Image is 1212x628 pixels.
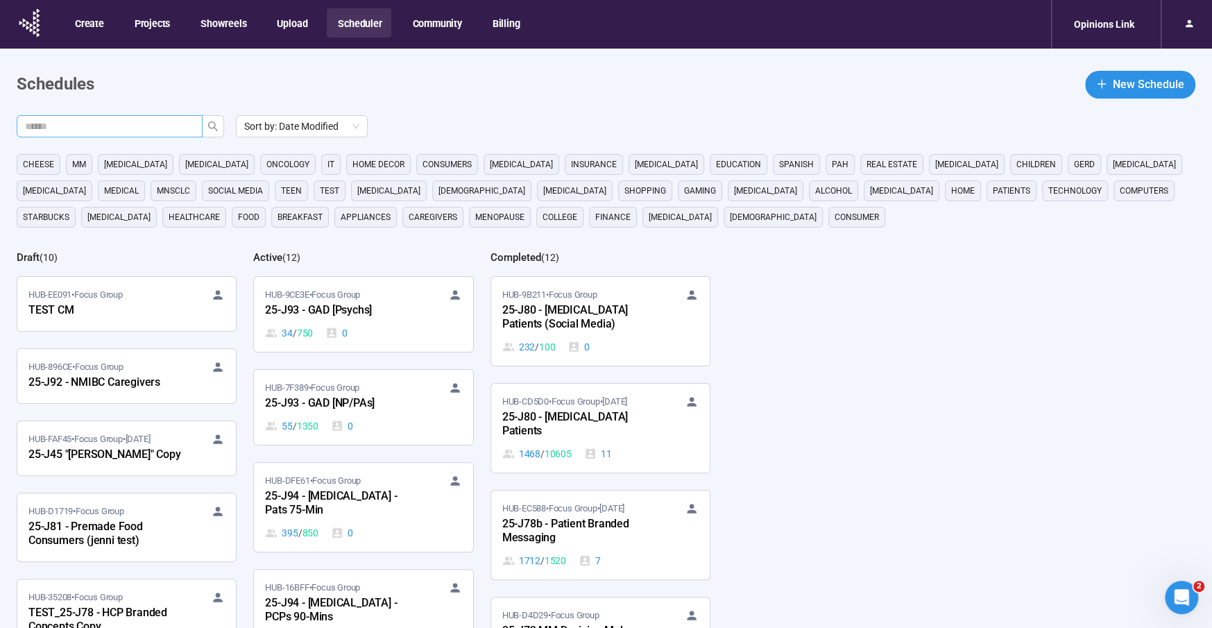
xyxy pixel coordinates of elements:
div: 25-J94 - [MEDICAL_DATA] - PCPs 90-Mins [265,595,418,627]
span: social media [208,184,263,198]
span: cheese [23,158,54,171]
span: computers [1120,184,1168,198]
a: HUB-7F389•Focus Group25-J93 - GAD [NP/PAs]55 / 13500 [254,370,472,445]
div: TEST CM [28,302,181,320]
span: finance [595,210,631,224]
span: HUB-D4D29 • Focus Group [502,609,599,622]
span: plus [1096,78,1107,90]
a: HUB-EE091•Focus GroupTEST CM [17,277,236,331]
a: HUB-FAF45•Focus Group•[DATE]25-J45 "[PERSON_NAME]" Copy [17,421,236,475]
span: education [716,158,761,171]
span: HUB-D1719 • Focus Group [28,504,124,518]
span: consumers [423,158,472,171]
span: [MEDICAL_DATA] [104,158,167,171]
span: Insurance [571,158,617,171]
span: [DEMOGRAPHIC_DATA] [730,210,817,224]
a: HUB-D1719•Focus Group25-J81 - Premade Food Consumers (jenni test) [17,493,236,561]
div: 25-J80 - [MEDICAL_DATA] Patients (Social Media) [502,302,655,334]
div: 34 [265,325,313,341]
a: HUB-CD5D0•Focus Group•[DATE]25-J80 - [MEDICAL_DATA] Patients1468 / 1060511 [491,384,710,473]
span: [MEDICAL_DATA] [635,158,698,171]
span: / [540,446,545,461]
span: home decor [352,158,404,171]
span: home [951,184,975,198]
span: HUB-EE091 • Focus Group [28,288,123,302]
span: HUB-896CE • Focus Group [28,360,123,374]
div: 11 [584,446,612,461]
span: MM [72,158,86,171]
span: Test [320,184,339,198]
button: Projects [123,8,180,37]
span: [MEDICAL_DATA] [543,184,606,198]
span: [MEDICAL_DATA] [649,210,712,224]
h1: Schedules [17,71,94,98]
div: 0 [325,325,348,341]
button: Community [401,8,471,37]
span: technology [1048,184,1102,198]
span: [MEDICAL_DATA] [357,184,420,198]
span: caregivers [409,210,457,224]
a: HUB-EC588•Focus Group•[DATE]25-J78b - Patient Branded Messaging1712 / 15207 [491,491,710,579]
span: 2 [1193,581,1204,592]
time: [DATE] [599,503,624,514]
span: [MEDICAL_DATA] [734,184,797,198]
div: 25-J78b - Patient Branded Messaging [502,516,655,548]
span: [MEDICAL_DATA] [935,158,998,171]
span: / [298,525,302,541]
span: HUB-DFE61 • Focus Group [265,474,361,488]
span: ( 10 ) [40,252,58,263]
a: HUB-9CE3E•Focus Group25-J93 - GAD [Psychs]34 / 7500 [254,277,472,352]
button: Showreels [189,8,256,37]
span: alcohol [815,184,852,198]
div: 1468 [502,446,572,461]
button: search [202,115,224,137]
span: consumer [835,210,879,224]
span: children [1016,158,1056,171]
span: ( 12 ) [541,252,559,263]
div: Opinions Link [1066,11,1143,37]
div: 0 [331,525,353,541]
div: 25-J45 "[PERSON_NAME]" Copy [28,446,181,464]
span: Spanish [779,158,814,171]
button: Billing [481,8,530,37]
div: 7 [579,553,601,568]
span: 750 [297,325,313,341]
div: 25-J80 - [MEDICAL_DATA] Patients [502,409,655,441]
span: 10605 [545,446,572,461]
span: HUB-16BFF • Focus Group [265,581,360,595]
span: search [207,121,219,132]
span: GERD [1074,158,1095,171]
span: real estate [867,158,917,171]
button: Scheduler [327,8,391,37]
span: HUB-CD5D0 • Focus Group • [502,395,627,409]
h2: Draft [17,251,40,264]
span: Patients [993,184,1030,198]
div: 25-J92 - NMIBC Caregivers [28,374,181,392]
span: medical [104,184,139,198]
span: ( 12 ) [282,252,300,263]
span: 850 [302,525,318,541]
time: [DATE] [126,434,151,444]
span: healthcare [169,210,220,224]
span: menopause [475,210,524,224]
span: New Schedule [1113,76,1184,93]
a: HUB-DFE61•Focus Group25-J94 - [MEDICAL_DATA] - Pats 75-Min395 / 8500 [254,463,472,552]
span: Food [238,210,259,224]
span: / [540,553,545,568]
div: 0 [567,339,590,355]
span: 100 [539,339,555,355]
a: HUB-9B211•Focus Group25-J80 - [MEDICAL_DATA] Patients (Social Media)232 / 1000 [491,277,710,366]
span: HUB-7F389 • Focus Group [265,381,359,395]
span: Teen [281,184,302,198]
span: [MEDICAL_DATA] [87,210,151,224]
span: gaming [684,184,716,198]
span: appliances [341,210,391,224]
div: 25-J94 - [MEDICAL_DATA] - Pats 75-Min [265,488,418,520]
span: [MEDICAL_DATA] [490,158,553,171]
span: / [293,325,297,341]
span: [MEDICAL_DATA] [185,158,248,171]
div: 25-J93 - GAD [Psychs] [265,302,418,320]
span: HUB-FAF45 • Focus Group • [28,432,150,446]
div: 25-J81 - Premade Food Consumers (jenni test) [28,518,181,550]
span: college [543,210,577,224]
